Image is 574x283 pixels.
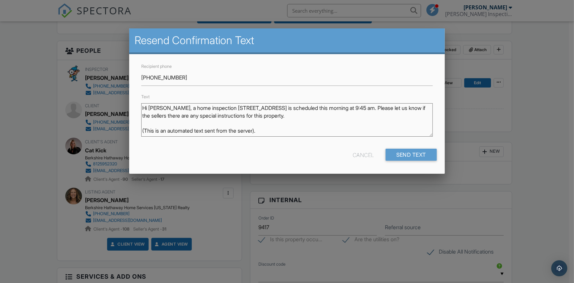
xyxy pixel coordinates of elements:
textarea: Hi [PERSON_NAME], a home inspection [STREET_ADDRESS] is scheduled on [DATE] 10:00 am. Please let ... [141,103,433,137]
h2: Resend Confirmation Text [135,34,439,47]
label: Text [141,94,150,99]
div: Cancel [353,149,374,161]
div: Open Intercom Messenger [551,260,567,276]
label: Recipient phone [141,64,172,69]
input: Send Text [386,149,437,161]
